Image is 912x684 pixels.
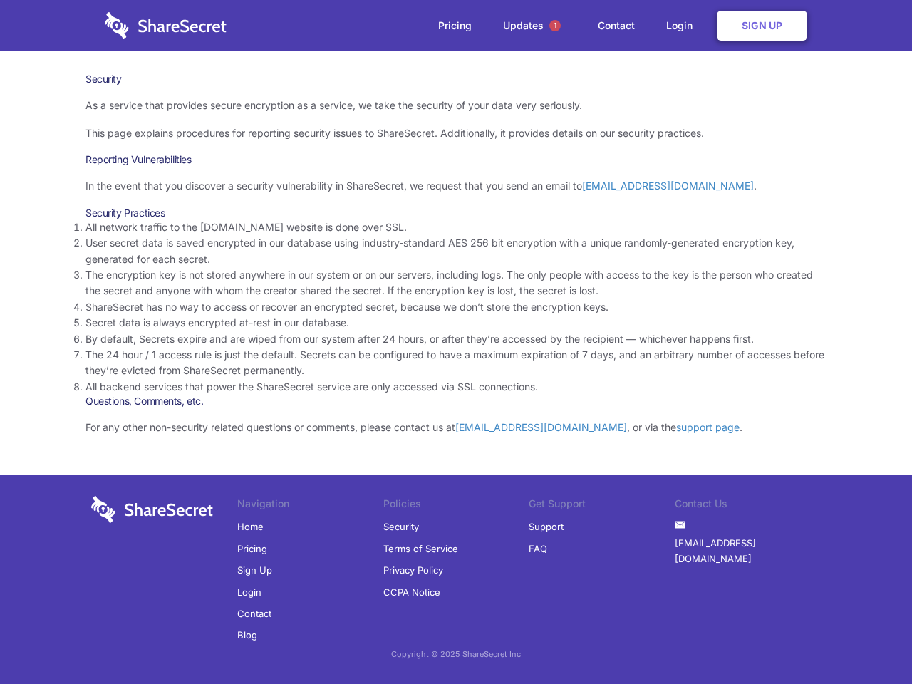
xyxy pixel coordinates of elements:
[237,559,272,581] a: Sign Up
[85,299,826,315] li: ShareSecret has no way to access or recover an encrypted secret, because we don’t store the encry...
[529,496,675,516] li: Get Support
[237,581,261,603] a: Login
[85,207,826,219] h3: Security Practices
[383,538,458,559] a: Terms of Service
[85,395,826,408] h3: Questions, Comments, etc.
[582,180,754,192] a: [EMAIL_ADDRESS][DOMAIN_NAME]
[85,315,826,331] li: Secret data is always encrypted at-rest in our database.
[85,420,826,435] p: For any other non-security related questions or comments, please contact us at , or via the .
[383,581,440,603] a: CCPA Notice
[529,516,564,537] a: Support
[675,532,821,570] a: [EMAIL_ADDRESS][DOMAIN_NAME]
[237,538,267,559] a: Pricing
[85,125,826,141] p: This page explains procedures for reporting security issues to ShareSecret. Additionally, it prov...
[85,347,826,379] li: The 24 hour / 1 access rule is just the default. Secrets can be configured to have a maximum expi...
[529,538,547,559] a: FAQ
[652,4,714,48] a: Login
[85,98,826,113] p: As a service that provides secure encryption as a service, we take the security of your data very...
[676,421,740,433] a: support page
[105,12,227,39] img: logo-wordmark-white-trans-d4663122ce5f474addd5e946df7df03e33cb6a1c49d2221995e7729f52c070b2.svg
[675,496,821,516] li: Contact Us
[237,624,257,646] a: Blog
[237,603,271,624] a: Contact
[85,178,826,194] p: In the event that you discover a security vulnerability in ShareSecret, we request that you send ...
[584,4,649,48] a: Contact
[85,331,826,347] li: By default, Secrets expire and are wiped from our system after 24 hours, or after they’re accesse...
[383,559,443,581] a: Privacy Policy
[383,516,419,537] a: Security
[91,496,213,523] img: logo-wordmark-white-trans-d4663122ce5f474addd5e946df7df03e33cb6a1c49d2221995e7729f52c070b2.svg
[85,267,826,299] li: The encryption key is not stored anywhere in our system or on our servers, including logs. The on...
[85,73,826,85] h1: Security
[549,20,561,31] span: 1
[383,496,529,516] li: Policies
[237,496,383,516] li: Navigation
[717,11,807,41] a: Sign Up
[424,4,486,48] a: Pricing
[237,516,264,537] a: Home
[85,219,826,235] li: All network traffic to the [DOMAIN_NAME] website is done over SSL.
[455,421,627,433] a: [EMAIL_ADDRESS][DOMAIN_NAME]
[85,379,826,395] li: All backend services that power the ShareSecret service are only accessed via SSL connections.
[85,235,826,267] li: User secret data is saved encrypted in our database using industry-standard AES 256 bit encryptio...
[85,153,826,166] h3: Reporting Vulnerabilities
